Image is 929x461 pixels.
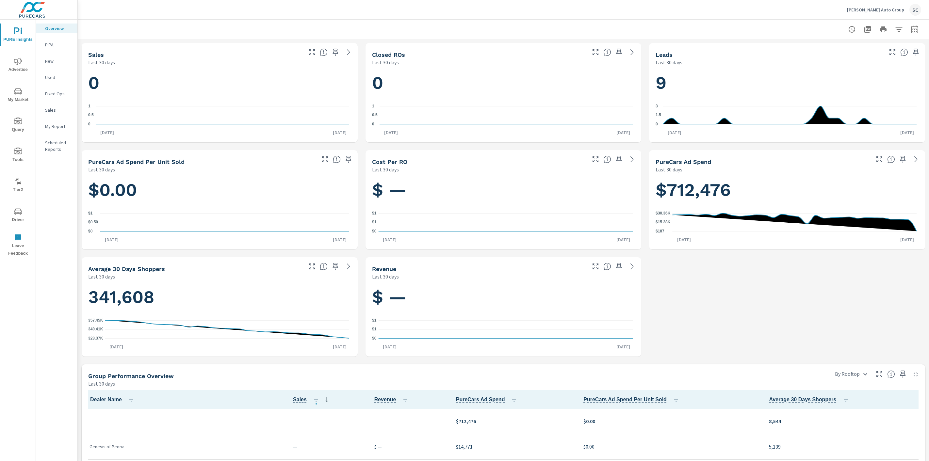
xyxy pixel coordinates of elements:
div: My Report [36,121,77,131]
button: Print Report [877,23,890,36]
text: $30.36K [656,211,671,215]
span: Query [2,118,34,134]
span: Driver [2,208,34,224]
h5: Sales [88,51,104,58]
h5: Closed ROs [372,51,405,58]
text: $1 [372,318,377,323]
span: Tier2 [2,178,34,194]
span: Leave Feedback [2,234,34,257]
text: 323.37K [88,336,103,341]
div: Fixed Ops [36,89,77,99]
p: PIPA [45,41,72,48]
h1: $ — [372,179,635,201]
button: Select Date Range [908,23,921,36]
button: Make Fullscreen [307,47,317,57]
div: Overview [36,24,77,33]
span: Save this to your personalized report [911,47,921,57]
p: Fixed Ops [45,90,72,97]
button: Apply Filters [892,23,905,36]
h5: PureCars Ad Spend Per Unit Sold [88,158,185,165]
span: Total cost of media for all PureCars channels for the selected dealership group over the selected... [887,155,895,163]
span: Save this to your personalized report [614,261,624,272]
h5: Leads [656,51,673,58]
span: PureCars Ad Spend [456,396,521,404]
button: Make Fullscreen [590,47,601,57]
a: See more details in report [627,47,637,57]
p: — [293,443,364,451]
p: [DATE] [378,236,401,243]
text: $187 [656,229,664,233]
text: 0 [656,122,658,126]
p: [DATE] [896,129,919,136]
p: [DATE] [612,129,635,136]
h5: Cost per RO [372,158,407,165]
span: Save this to your personalized report [614,47,624,57]
p: My Report [45,123,72,130]
p: Overview [45,25,72,32]
text: 1 [88,104,90,108]
p: Last 30 days [656,166,682,173]
button: Make Fullscreen [307,261,317,272]
p: Last 30 days [372,166,399,173]
p: [DATE] [673,236,695,243]
text: 1.5 [656,113,661,118]
p: [DATE] [896,236,919,243]
a: See more details in report [627,261,637,272]
span: Save this to your personalized report [614,154,624,165]
text: $15.28K [656,220,671,225]
span: Average 30 Days Shoppers [769,396,852,404]
span: Tools [2,148,34,164]
span: My Market [2,87,34,103]
span: Save this to your personalized report [330,261,341,272]
p: Last 30 days [656,58,682,66]
a: See more details in report [343,261,354,272]
text: $1 [88,211,93,215]
text: $0 [372,229,377,233]
text: 0.5 [372,113,378,118]
p: Sales [45,107,72,113]
span: Dealer Name [90,396,138,404]
p: New [45,58,72,64]
span: Save this to your personalized report [898,154,908,165]
p: [DATE] [380,129,402,136]
button: Make Fullscreen [887,47,898,57]
span: Number of vehicles sold by the dealership over the selected date range. [Source: This data is sou... [320,48,328,56]
p: [DATE] [328,343,351,350]
span: Save this to your personalized report [330,47,341,57]
p: Last 30 days [372,58,399,66]
span: Number of vehicles sold by the dealership over the selected date range. [Source: This data is sou... [293,396,307,404]
span: Understand group performance broken down by various segments. Use the dropdown in the upper right... [887,370,895,378]
a: See more details in report [343,47,354,57]
h5: Revenue [372,265,396,272]
p: Genesis of Peoria [90,443,283,450]
span: Average cost incurred by the dealership from each Repair Order closed over the selected date rang... [603,155,611,163]
span: Save this to your personalized report [343,154,354,165]
a: See more details in report [627,154,637,165]
span: Number of Repair Orders Closed by the selected dealership group over the selected time range. [So... [603,48,611,56]
text: 357.45K [88,318,103,323]
p: [DATE] [663,129,686,136]
span: Average cost of advertising per each vehicle sold at the dealer over the selected date range. The... [583,396,667,404]
h1: 341,608 [88,286,351,308]
p: $0.00 [583,417,758,425]
div: nav menu [0,20,36,260]
div: Scheduled Reports [36,138,77,154]
h1: $712,476 [656,179,919,201]
div: By Rooftop [831,368,872,380]
p: Scheduled Reports [45,139,72,152]
span: Total cost of media for all PureCars channels for the selected dealership group over the selected... [456,396,505,404]
button: Minimize Widget [911,369,921,379]
div: New [36,56,77,66]
h1: 0 [88,72,351,94]
h5: PureCars Ad Spend [656,158,711,165]
p: [PERSON_NAME] Auto Group [847,7,904,13]
p: [DATE] [328,236,351,243]
p: 8,544 [769,417,917,425]
button: Make Fullscreen [590,154,601,165]
p: Last 30 days [88,58,115,66]
span: Total sales revenue over the selected date range. [Source: This data is sourced from the dealer’s... [374,396,396,404]
p: $ — [374,443,446,451]
p: Last 30 days [372,273,399,280]
p: $0.00 [583,443,758,451]
span: Total sales revenue over the selected date range. [Source: This data is sourced from the dealer’s... [603,262,611,270]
